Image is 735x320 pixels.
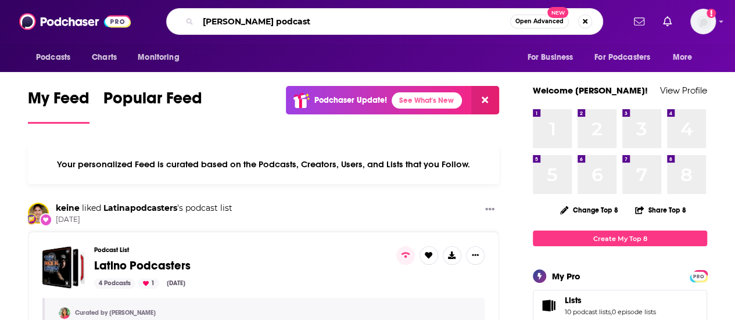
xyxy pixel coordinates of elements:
[26,213,37,225] img: User Badge Icon
[28,88,89,115] span: My Feed
[75,309,156,317] a: Curated by [PERSON_NAME]
[565,295,656,305] a: Lists
[42,246,85,289] a: Latino Podcasters
[138,278,159,289] div: 1
[552,271,580,282] div: My Pro
[94,260,191,272] a: Latino Podcasters
[19,10,131,33] img: Podchaser - Follow, Share and Rate Podcasts
[533,85,648,96] a: Welcome [PERSON_NAME]!
[466,246,485,265] button: Show More Button
[673,49,693,66] span: More
[660,85,707,96] a: View Profile
[138,49,179,66] span: Monitoring
[519,46,587,69] button: open menu
[553,203,625,217] button: Change Top 8
[103,88,202,115] span: Popular Feed
[547,7,568,18] span: New
[166,8,603,35] div: Search podcasts, credits, & more...
[84,46,124,69] a: Charts
[28,88,89,124] a: My Feed
[612,308,656,316] a: 0 episode lists
[314,95,387,105] p: Podchaser Update!
[82,203,101,213] span: liked
[130,46,194,69] button: open menu
[611,308,612,316] span: ,
[94,246,387,254] h3: Podcast List
[690,9,716,34] button: Show profile menu
[162,278,190,289] div: [DATE]
[94,258,191,273] span: Latino Podcasters
[40,213,52,226] div: New Like
[527,49,573,66] span: For Business
[198,12,510,31] input: Search podcasts, credits, & more...
[92,49,117,66] span: Charts
[59,307,70,319] img: Latinapodcasters
[29,204,48,222] img: keine
[103,88,202,124] a: Popular Feed
[565,308,611,316] a: 10 podcast lists
[690,9,716,34] span: Logged in as psamuelson01
[28,46,85,69] button: open menu
[537,297,560,314] a: Lists
[103,203,177,213] a: Latinapodcasters
[665,46,707,69] button: open menu
[515,19,564,24] span: Open Advanced
[56,203,80,213] a: keine
[392,92,462,109] a: See What's New
[510,15,569,28] button: Open AdvancedNew
[533,231,707,246] a: Create My Top 8
[691,272,705,281] span: PRO
[594,49,650,66] span: For Podcasters
[28,145,499,184] div: Your personalized Feed is curated based on the Podcasts, Creators, Users, and Lists that you Follow.
[690,9,716,34] img: User Profile
[658,12,676,31] a: Show notifications dropdown
[565,295,582,305] span: Lists
[707,9,716,18] svg: Add a profile image
[56,203,232,214] h3: 's podcast list
[36,49,70,66] span: Podcasts
[56,215,232,225] span: [DATE]
[481,203,499,217] button: Show More Button
[691,271,705,280] a: PRO
[634,199,687,221] button: Share Top 8
[587,46,667,69] button: open menu
[94,278,135,289] div: 4 Podcasts
[629,12,649,31] a: Show notifications dropdown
